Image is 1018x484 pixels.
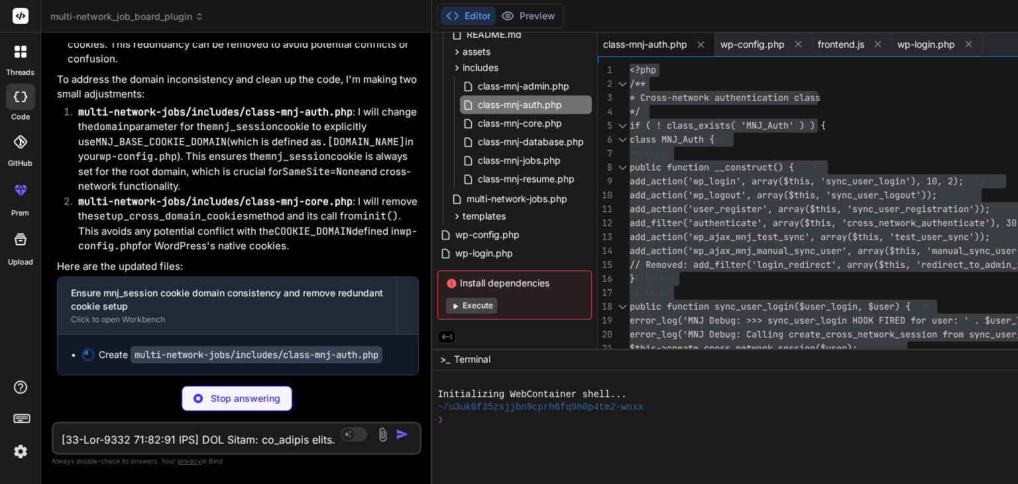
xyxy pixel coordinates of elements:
[477,152,562,168] span: class-mnj-jobs.php
[93,210,249,223] code: setup_cross_domain_cookies
[8,257,33,268] label: Upload
[477,171,576,187] span: class-mnj-resume.php
[630,217,831,229] span: add_filter('authenticate', array($this
[603,38,687,51] span: class-mnj-auth.php
[598,188,612,202] div: 10
[375,427,390,442] img: attachment
[598,105,612,119] div: 4
[598,174,612,188] div: 9
[897,38,955,51] span: wp-login.php
[598,133,612,147] div: 6
[71,286,383,313] div: Ensure mnj_session cookie domain consistency and remove redundant cookie setup
[630,91,820,103] span: * Cross-network authentication class
[598,328,612,341] div: 20
[598,230,612,244] div: 13
[321,135,405,149] code: .[DOMAIN_NAME]
[446,298,497,314] button: Execute
[598,258,612,272] div: 15
[630,231,831,243] span: add_action('wp_ajax_mnj_test_sync', ar
[630,328,831,340] span: error_log('MNJ Debug: Calling create_c
[465,191,569,207] span: multi-network-jobs.php
[598,119,612,133] div: 5
[11,111,30,123] label: code
[57,259,419,274] p: Here are the updated files:
[8,158,32,169] label: GitHub
[496,7,561,25] button: Preview
[614,160,631,174] div: Click to collapse the range.
[93,120,129,133] code: domain
[440,353,450,366] span: >_
[598,341,612,355] div: 21
[78,105,353,119] code: multi-network-jobs/includes/class-mnj-auth.php
[831,175,964,187] span: ync_user_login'), 10, 2);
[131,346,382,363] code: multi-network-jobs/includes/class-mnj-auth.php
[831,342,858,354] span: ser);
[630,175,831,187] span: add_action('wp_login', array($this, 's
[211,392,280,405] p: Stop answering
[68,194,419,254] li: : I will remove the method and its call from . This avoids any potential conflict with the define...
[598,216,612,230] div: 12
[50,10,204,23] span: multi-network_job_board_plugin
[598,272,612,286] div: 16
[95,135,227,149] code: MNJ_BASE_COOKIE_DOMAIN
[68,105,419,194] li: : I will change the parameter for the cookie to explicitly use (which is defined as in your ). Th...
[614,77,631,91] div: Click to collapse the range.
[454,227,521,243] span: wp-config.php
[614,300,631,314] div: Click to collapse the range.
[99,150,177,163] code: wp-config.php
[454,245,514,261] span: wp-login.php
[477,97,563,113] span: class-mnj-auth.php
[363,210,398,223] code: init()
[465,27,523,42] span: README.md
[852,300,911,312] span: n, $user) {
[630,259,831,271] span: // Removed: add_filter('login_redirect
[598,63,612,77] div: 1
[630,119,826,131] span: if ( ! class_exists( 'MNJ_Auth' ) ) {
[477,134,585,150] span: class-mnj-database.php
[463,61,498,74] span: includes
[831,203,990,215] span: s, 'sync_user_registration'));
[630,300,852,312] span: public function sync_user_login($user_logi
[58,277,396,334] button: Ensure mnj_session cookie domain consistency and remove redundant cookie setupClick to open Workb...
[477,78,571,94] span: class-mnj-admin.php
[71,314,383,325] div: Click to open Workbench
[598,147,612,160] div: 7
[598,314,612,328] div: 19
[598,244,612,258] div: 14
[396,428,409,441] img: icon
[477,115,563,131] span: class-mnj-core.php
[57,72,419,102] p: To address the domain inconsistency and clean up the code, I'm making two small adjustments:
[630,189,831,201] span: add_action('wp_logout', array($this, '
[463,210,506,223] span: templates
[6,67,34,78] label: threads
[441,7,496,25] button: Editor
[9,440,32,463] img: settings
[598,91,612,105] div: 3
[454,353,490,366] span: Terminal
[99,348,382,361] div: Create
[598,77,612,91] div: 2
[274,225,352,238] code: COOKIE_DOMAIN
[831,231,990,243] span: ray($this, 'test_user_sync'));
[818,38,864,51] span: frontend.js
[598,202,612,216] div: 11
[212,120,278,133] code: mnj_session
[630,342,831,354] span: $this->create_cross_network_session($u
[437,389,626,401] span: Initializing WebContainer shell...
[630,245,831,257] span: add_action('wp_ajax_mnj_manual_sync_us
[630,272,635,284] span: }
[463,45,490,58] span: assets
[598,300,612,314] div: 18
[630,314,831,326] span: error_log('MNJ Debug: >>> sync_user_lo
[630,203,831,215] span: add_action('user_register', array($thi
[614,119,631,133] div: Click to collapse the range.
[52,455,422,467] p: Always double-check its answers. Your in Bind
[178,457,201,465] span: privacy
[831,189,937,201] span: sync_user_logout'));
[720,38,785,51] span: wp-config.php
[437,414,444,426] span: ❯
[598,286,612,300] div: 17
[78,195,353,208] code: multi-network-jobs/includes/class-mnj-core.php
[614,133,631,147] div: Click to collapse the range.
[446,276,583,290] span: Install dependencies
